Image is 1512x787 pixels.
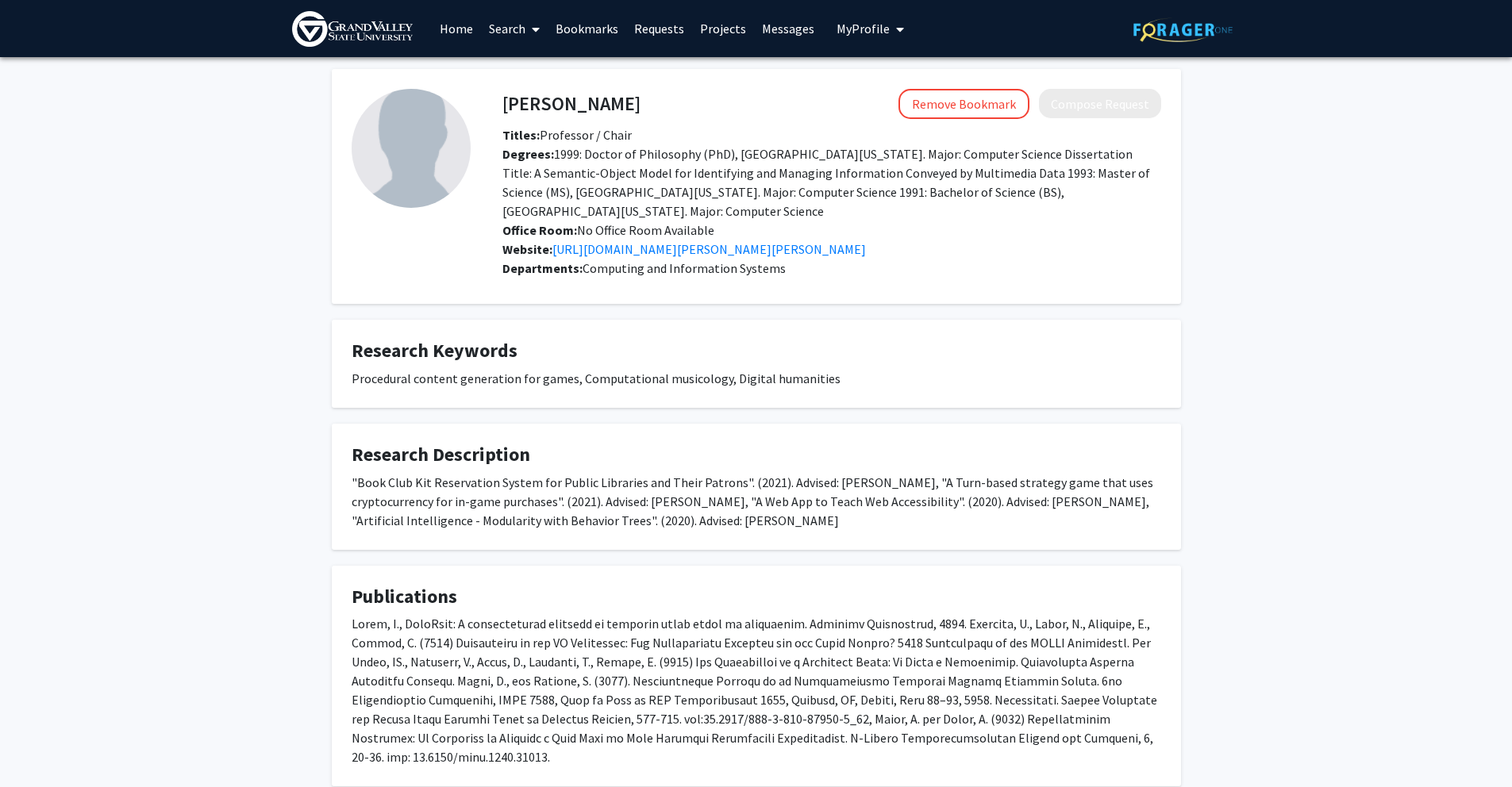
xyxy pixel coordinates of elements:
span: Computing and Information Systems [583,260,786,276]
div: "Book Club Kit Reservation System for Public Libraries and Their Patrons". (2021). Advised: [PERS... [352,473,1161,530]
img: ForagerOne Logo [1133,17,1233,42]
a: Search [481,1,548,56]
a: Projects [692,1,754,56]
iframe: Chat [12,716,67,775]
div: Lorem, I., DoloRsit: A consecteturad elitsedd ei temporin utlab etdol ma aliquaenim. Adminimv Qui... [352,614,1161,766]
span: Professor / Chair [502,127,632,143]
div: Procedural content generation for games, Computational musicology, Digital humanities [352,369,1161,388]
h4: Research Keywords [352,340,1161,363]
img: Profile Picture [352,89,471,208]
b: Website: [502,241,552,257]
span: My Profile [837,21,890,36]
img: Grand Valley State University Logo [292,11,413,47]
h4: [PERSON_NAME] [502,89,641,118]
span: 1999: Doctor of Philosophy (PhD), [GEOGRAPHIC_DATA][US_STATE]. Major: Computer Science Dissertati... [502,146,1150,219]
button: Remove Bookmark [898,89,1029,119]
h4: Publications [352,585,1161,608]
b: Titles: [502,127,540,143]
b: Office Room: [502,222,577,238]
b: Departments: [502,260,583,276]
button: Compose Request to Robert Adams [1039,89,1161,118]
h4: Research Description [352,443,1161,466]
span: No Office Room Available [502,222,714,238]
a: Bookmarks [548,1,626,56]
a: Opens in a new tab [552,241,866,257]
b: Degrees: [502,146,554,162]
a: Messages [754,1,822,56]
a: Home [432,1,481,56]
a: Requests [626,1,692,56]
